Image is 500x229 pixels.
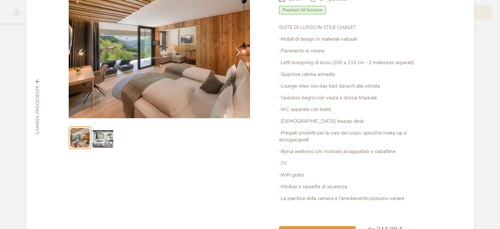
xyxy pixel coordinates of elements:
p: -WiFi gratis [279,172,431,179]
img: Preview [70,128,90,148]
span: Premium All Inclusive [279,6,326,14]
p: -Borsa wellness con morbido accappatoio e ciabattine [279,148,431,155]
span: Camera precedente [35,85,41,135]
p: SUITE DI LUSSO IN STILE CHALET [279,24,431,31]
p: -Minibar e cassetta di sicurezza [279,183,431,190]
p: -TV [279,160,431,167]
p: -Pregiati prodotti per la cura del corpo, specchio make-up e asciugacapelli [279,130,431,143]
p: -Mobili di design in materiali naturali [279,36,431,43]
p: -Pavimento in rovere [279,48,431,54]
p: -Lounge relax con day bed davanti alla vetrata [279,83,431,90]
p: -Spaziosa cabina armadio [279,71,431,78]
p: -[DEMOGRAPHIC_DATA] beauty desk [279,118,431,125]
img: Preview [92,127,113,148]
p: -Spazioso bagno con vasca e doccia tropicale [279,94,431,101]
p: -Letti boxspring di lusso (200 x 210 cm - 2 materassi separati) [279,59,431,66]
p: -La piantina della camera e l’arredamento possono variare [279,195,431,202]
p: -WC separato con bidet [279,106,431,113]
